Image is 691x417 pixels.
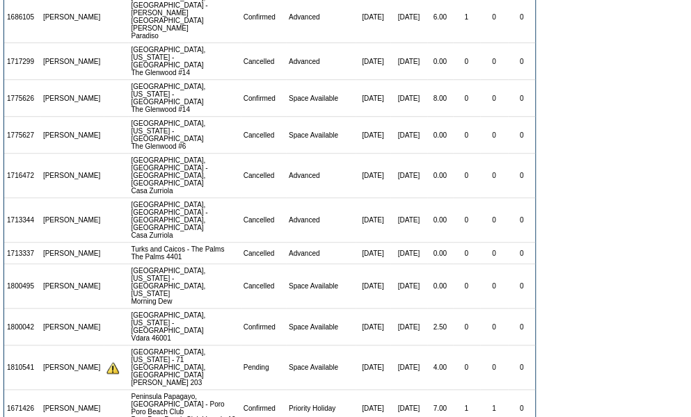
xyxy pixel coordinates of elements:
td: 0 [508,198,535,243]
td: 0.00 [427,117,453,154]
td: 0 [508,264,535,309]
td: [GEOGRAPHIC_DATA], [US_STATE] - [GEOGRAPHIC_DATA] The Glenwood #14 [128,43,240,80]
td: Turks and Caicos - The Palms The Palms 4401 [128,243,240,264]
td: Advanced [286,243,356,264]
td: 0 [508,345,535,390]
td: [DATE] [356,198,390,243]
td: [DATE] [356,264,390,309]
td: Cancelled [241,117,286,154]
td: Pending [241,345,286,390]
td: [DATE] [390,345,427,390]
td: [DATE] [390,154,427,198]
td: [PERSON_NAME] [40,117,104,154]
td: [PERSON_NAME] [40,154,104,198]
td: [GEOGRAPHIC_DATA], [US_STATE] - [GEOGRAPHIC_DATA] The Glenwood #14 [128,80,240,117]
td: Advanced [286,198,356,243]
td: 1810541 [4,345,40,390]
td: [DATE] [356,309,390,345]
td: 0 [453,80,480,117]
td: 1716472 [4,154,40,198]
td: Cancelled [241,198,286,243]
td: [DATE] [356,154,390,198]
td: [DATE] [390,264,427,309]
td: [DATE] [390,198,427,243]
td: 1713337 [4,243,40,264]
td: 0 [508,80,535,117]
td: [GEOGRAPHIC_DATA], [US_STATE] - [GEOGRAPHIC_DATA] Vdara 46001 [128,309,240,345]
td: 0 [453,243,480,264]
td: 0 [508,43,535,80]
td: 0 [453,198,480,243]
td: [GEOGRAPHIC_DATA], [US_STATE] - 71 [GEOGRAPHIC_DATA], [GEOGRAPHIC_DATA] [PERSON_NAME] 203 [128,345,240,390]
td: Cancelled [241,154,286,198]
td: [DATE] [356,43,390,80]
td: 0 [453,309,480,345]
td: 0 [508,309,535,345]
td: [DATE] [356,80,390,117]
td: 0 [508,117,535,154]
td: Cancelled [241,43,286,80]
td: [PERSON_NAME] [40,80,104,117]
td: 1775627 [4,117,40,154]
td: [DATE] [390,309,427,345]
td: [PERSON_NAME] [40,243,104,264]
td: 0 [453,264,480,309]
td: 1775626 [4,80,40,117]
td: Advanced [286,43,356,80]
td: 4.00 [427,345,453,390]
td: Space Available [286,80,356,117]
td: 0.00 [427,264,453,309]
td: 0 [508,243,535,264]
td: [PERSON_NAME] [40,198,104,243]
td: 0 [453,43,480,80]
td: [PERSON_NAME] [40,43,104,80]
td: 8.00 [427,80,453,117]
td: 1800495 [4,264,40,309]
td: 0 [453,345,480,390]
td: [DATE] [390,117,427,154]
td: Space Available [286,264,356,309]
td: [PERSON_NAME] [40,309,104,345]
td: 0 [480,264,509,309]
td: Cancelled [241,264,286,309]
td: 1713344 [4,198,40,243]
td: Confirmed [241,80,286,117]
td: 0 [453,154,480,198]
td: 0 [480,243,509,264]
td: 0 [480,117,509,154]
td: 0.00 [427,198,453,243]
td: 0 [480,154,509,198]
td: 0 [508,154,535,198]
td: 0 [480,198,509,243]
td: 1717299 [4,43,40,80]
td: 0.00 [427,43,453,80]
td: [DATE] [390,243,427,264]
td: 0 [480,43,509,80]
td: Space Available [286,345,356,390]
td: 1800042 [4,309,40,345]
td: Advanced [286,154,356,198]
img: There are insufficient days and/or tokens to cover this reservation [106,361,119,374]
td: Confirmed [241,309,286,345]
td: [DATE] [356,345,390,390]
td: 0 [453,117,480,154]
td: 2.50 [427,309,453,345]
td: [GEOGRAPHIC_DATA], [GEOGRAPHIC_DATA] - [GEOGRAPHIC_DATA], [GEOGRAPHIC_DATA] Casa Zurriola [128,154,240,198]
td: [PERSON_NAME] [40,264,104,309]
td: [DATE] [356,243,390,264]
td: [GEOGRAPHIC_DATA], [GEOGRAPHIC_DATA] - [GEOGRAPHIC_DATA], [GEOGRAPHIC_DATA] Casa Zurriola [128,198,240,243]
td: 0 [480,80,509,117]
td: [DATE] [356,117,390,154]
td: [PERSON_NAME] [40,345,104,390]
td: 0 [480,345,509,390]
td: [DATE] [390,43,427,80]
td: 0.00 [427,243,453,264]
td: Space Available [286,309,356,345]
td: 0 [480,309,509,345]
td: [DATE] [390,80,427,117]
td: [GEOGRAPHIC_DATA], [US_STATE] - [GEOGRAPHIC_DATA] The Glenwood #6 [128,117,240,154]
td: [GEOGRAPHIC_DATA], [US_STATE] - [GEOGRAPHIC_DATA], [US_STATE] Morning Dew [128,264,240,309]
td: Cancelled [241,243,286,264]
td: 0.00 [427,154,453,198]
td: Space Available [286,117,356,154]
